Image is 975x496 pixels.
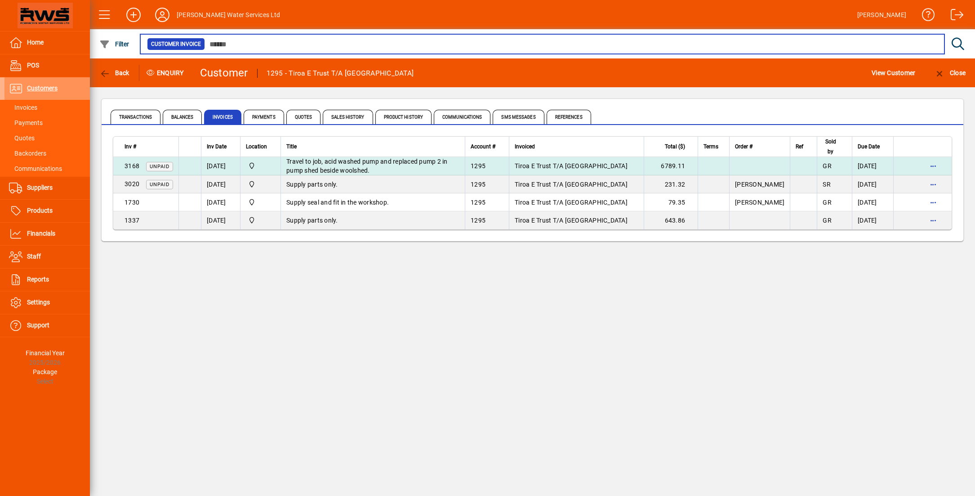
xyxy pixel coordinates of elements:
[735,199,784,206] span: [PERSON_NAME]
[703,142,718,152] span: Terms
[323,110,373,124] span: Sales History
[163,110,202,124] span: Balances
[246,142,267,152] span: Location
[27,276,49,283] span: Reports
[823,199,832,206] span: GR
[9,119,43,126] span: Payments
[944,2,964,31] a: Logout
[244,110,284,124] span: Payments
[90,65,139,81] app-page-header-button: Back
[471,142,495,152] span: Account #
[286,181,338,188] span: Supply parts only.
[858,142,880,152] span: Due Date
[4,130,90,146] a: Quotes
[246,142,275,152] div: Location
[4,177,90,199] a: Suppliers
[246,215,275,225] span: Otorohanga
[644,211,698,229] td: 643.86
[4,223,90,245] a: Financials
[9,165,62,172] span: Communications
[125,162,139,170] span: 3168
[852,157,893,175] td: [DATE]
[177,8,280,22] div: [PERSON_NAME] Water Services Ltd
[4,54,90,77] a: POS
[27,85,58,92] span: Customers
[4,146,90,161] a: Backorders
[200,66,248,80] div: Customer
[493,110,544,124] span: SMS Messages
[644,157,698,175] td: 6789.11
[148,7,177,23] button: Profile
[286,217,338,224] span: Supply parts only.
[858,142,888,152] div: Due Date
[515,142,638,152] div: Invoiced
[125,217,139,224] span: 1337
[125,180,139,188] span: 3020
[125,199,139,206] span: 1730
[471,181,485,188] span: 1295
[4,291,90,314] a: Settings
[375,110,432,124] span: Product History
[27,62,39,69] span: POS
[201,175,240,193] td: [DATE]
[27,299,50,306] span: Settings
[27,253,41,260] span: Staff
[823,181,831,188] span: SR
[926,159,940,173] button: More options
[644,175,698,193] td: 231.32
[119,7,148,23] button: Add
[27,184,53,191] span: Suppliers
[150,182,169,188] span: Unpaid
[99,69,129,76] span: Back
[852,211,893,229] td: [DATE]
[9,134,35,142] span: Quotes
[26,349,65,357] span: Financial Year
[4,246,90,268] a: Staff
[471,162,485,170] span: 1295
[823,217,832,224] span: GR
[27,207,53,214] span: Products
[97,65,132,81] button: Back
[201,193,240,211] td: [DATE]
[139,66,193,80] div: Enquiry
[201,157,240,175] td: [DATE]
[932,65,968,81] button: Close
[207,142,235,152] div: Inv Date
[515,199,628,206] span: Tiroa E Trust T/A [GEOGRAPHIC_DATA]
[207,142,227,152] span: Inv Date
[4,115,90,130] a: Payments
[125,142,136,152] span: Inv #
[286,142,297,152] span: Title
[9,150,46,157] span: Backorders
[246,161,275,171] span: Otorohanga
[99,40,129,48] span: Filter
[796,142,803,152] span: Ref
[852,193,893,211] td: [DATE]
[471,217,485,224] span: 1295
[27,322,49,329] span: Support
[9,104,37,111] span: Invoices
[4,100,90,115] a: Invoices
[267,66,414,80] div: 1295 - Tiroa E Trust T/A [GEOGRAPHIC_DATA]
[925,65,975,81] app-page-header-button: Close enquiry
[4,268,90,291] a: Reports
[97,36,132,52] button: Filter
[735,142,752,152] span: Order #
[926,177,940,192] button: More options
[823,137,838,156] span: Sold by
[872,66,915,80] span: View Customer
[852,175,893,193] td: [DATE]
[515,142,535,152] span: Invoiced
[869,65,917,81] button: View Customer
[434,110,490,124] span: Communications
[547,110,591,124] span: References
[286,199,389,206] span: Supply seal and fit in the workshop.
[926,195,940,210] button: More options
[735,181,784,188] span: [PERSON_NAME]
[4,200,90,222] a: Products
[934,69,966,76] span: Close
[644,193,698,211] td: 79.35
[515,217,628,224] span: Tiroa E Trust T/A [GEOGRAPHIC_DATA]
[515,181,628,188] span: Tiroa E Trust T/A [GEOGRAPHIC_DATA]
[201,211,240,229] td: [DATE]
